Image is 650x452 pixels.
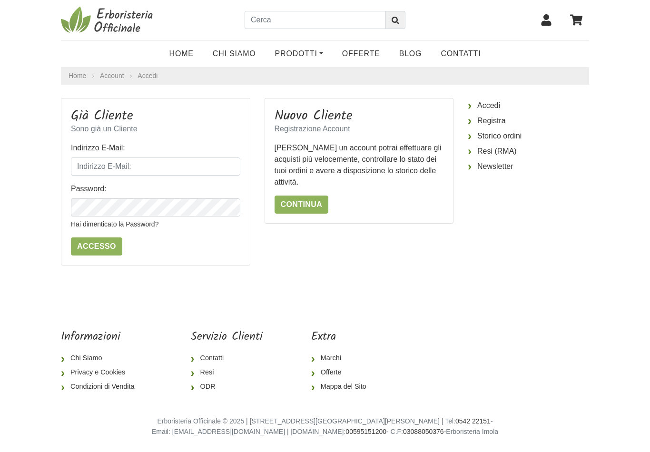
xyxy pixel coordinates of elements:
a: Home [69,71,86,81]
input: Cerca [245,11,386,29]
a: Marchi [311,351,374,365]
h3: Nuovo Cliente [275,108,444,124]
img: Erboristeria Officinale [61,6,156,34]
a: Offerte [311,365,374,380]
a: Storico ordini [468,128,589,144]
a: Chi Siamo [203,44,266,63]
a: Newsletter [468,159,589,174]
a: Account [100,71,124,81]
h5: Extra [311,330,374,344]
a: Erboristeria Imola [446,428,498,435]
a: Registra [468,113,589,128]
a: Accedi [468,98,589,113]
a: Hai dimenticato la Password? [71,220,158,228]
a: ODR [191,380,263,394]
small: Erboristeria Officinale © 2025 | [STREET_ADDRESS][GEOGRAPHIC_DATA][PERSON_NAME] | Tel: - Email: [... [152,417,498,435]
a: OFFERTE [333,44,390,63]
a: Chi Siamo [61,351,142,365]
input: Indirizzo E-Mail: [71,157,240,176]
label: Indirizzo E-Mail: [71,142,125,154]
a: 0542 22151 [455,417,491,425]
nav: breadcrumb [61,67,589,85]
h5: Servizio Clienti [191,330,263,344]
a: Blog [390,44,432,63]
a: Prodotti [266,44,333,63]
a: Continua [275,196,329,214]
a: 00595151200 [345,428,386,435]
p: Registrazione Account [275,123,444,135]
a: Resi [191,365,263,380]
a: Resi (RMA) [468,144,589,159]
iframe: fb:page Facebook Social Plugin [423,330,589,364]
h3: Già Cliente [71,108,240,124]
a: Mappa del Sito [311,380,374,394]
h5: Informazioni [61,330,142,344]
a: 03088050376 [403,428,444,435]
a: Contatti [431,44,490,63]
a: Home [160,44,203,63]
a: Condizioni di Vendita [61,380,142,394]
input: Accesso [71,237,122,255]
p: Sono già un Cliente [71,123,240,135]
a: Contatti [191,351,263,365]
label: Password: [71,183,107,195]
a: Accedi [138,72,158,79]
a: Privacy e Cookies [61,365,142,380]
p: [PERSON_NAME] un account potrai effettuare gli acquisti più velocemente, controllare lo stato dei... [275,142,444,188]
